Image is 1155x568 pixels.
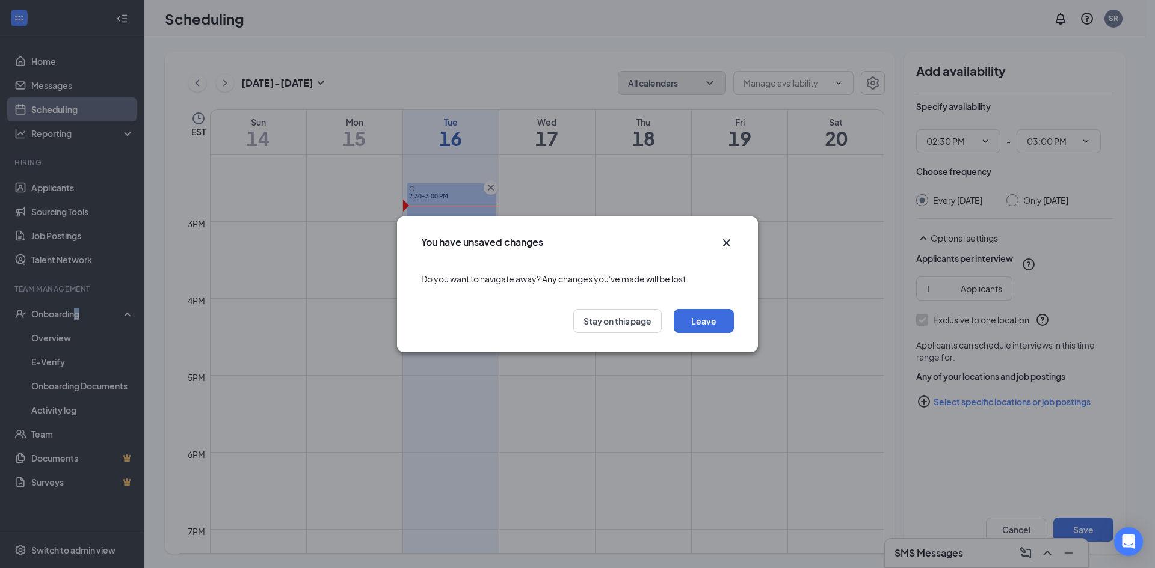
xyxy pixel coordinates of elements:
button: Stay on this page [573,309,662,333]
svg: Cross [719,236,734,250]
button: Close [719,236,734,250]
div: Do you want to navigate away? Any changes you've made will be lost [421,261,734,297]
button: Leave [674,309,734,333]
div: Open Intercom Messenger [1114,527,1143,556]
h3: You have unsaved changes [421,236,543,249]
